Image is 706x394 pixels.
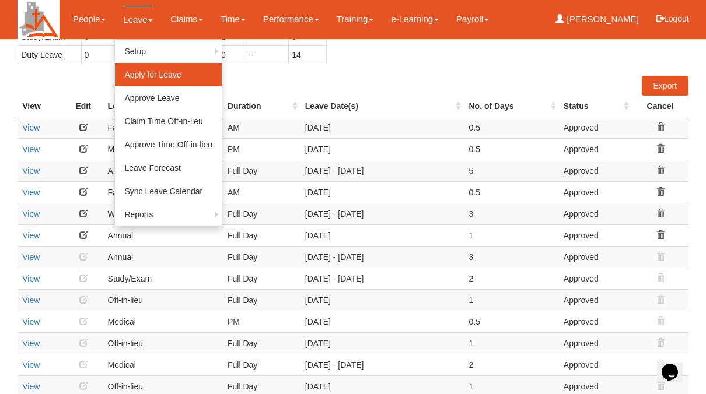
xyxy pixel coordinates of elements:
[300,289,464,311] td: [DATE]
[337,6,374,33] a: Training
[247,45,289,64] td: -
[223,311,300,332] td: PM
[123,6,153,33] a: Leave
[300,160,464,181] td: [DATE] - [DATE]
[22,231,40,240] a: View
[22,382,40,391] a: View
[223,289,300,311] td: Full Day
[289,45,327,64] td: 14
[103,224,223,246] td: Annual
[464,96,558,117] th: No. of Days : activate to sort column ascending
[300,117,464,138] td: [DATE]
[559,289,632,311] td: Approved
[103,311,223,332] td: Medical
[103,332,223,354] td: Off-in-lieu
[300,96,464,117] th: Leave Date(s) : activate to sort column ascending
[115,110,222,133] a: Claim Time Off-in-lieu
[464,181,558,203] td: 0.5
[464,160,558,181] td: 5
[464,224,558,246] td: 1
[218,45,247,64] td: 0
[642,76,688,96] a: Export
[223,203,300,224] td: Full Day
[559,246,632,268] td: Approved
[559,311,632,332] td: Approved
[657,347,694,382] iframe: chat widget
[559,181,632,203] td: Approved
[559,138,632,160] td: Approved
[300,203,464,224] td: [DATE] - [DATE]
[18,96,64,117] th: View
[464,268,558,289] td: 2
[22,123,40,132] a: View
[559,203,632,224] td: Approved
[223,117,300,138] td: AM
[22,209,40,219] a: View
[559,224,632,246] td: Approved
[300,311,464,332] td: [DATE]
[632,96,688,117] th: Cancel
[223,160,300,181] td: Full Day
[103,289,223,311] td: Off-in-lieu
[223,96,300,117] th: Duration : activate to sort column ascending
[103,203,223,224] td: Work From Home
[464,311,558,332] td: 0.5
[115,63,222,86] a: Apply for Leave
[22,339,40,348] a: View
[115,203,222,226] a: Reports
[559,354,632,375] td: Approved
[223,224,300,246] td: Full Day
[103,117,223,138] td: Family Care
[559,332,632,354] td: Approved
[559,117,632,138] td: Approved
[223,332,300,354] td: Full Day
[64,96,103,117] th: Edit
[115,133,222,156] a: Approve Time Off-in-lieu
[300,138,464,160] td: [DATE]
[559,160,632,181] td: Approved
[103,181,223,203] td: Family Care
[73,6,106,33] a: People
[223,181,300,203] td: AM
[464,117,558,138] td: 0.5
[648,5,697,33] button: Logout
[456,6,489,33] a: Payroll
[464,138,558,160] td: 0.5
[464,354,558,375] td: 2
[464,203,558,224] td: 3
[115,180,222,203] a: Sync Leave Calendar
[103,246,223,268] td: Annual
[559,268,632,289] td: Approved
[81,45,134,64] td: 0
[555,6,639,33] a: [PERSON_NAME]
[103,268,223,289] td: Study/Exam
[559,96,632,117] th: Status : activate to sort column ascending
[263,6,319,33] a: Performance
[103,160,223,181] td: Annual
[22,145,40,154] a: View
[22,252,40,262] a: View
[103,354,223,375] td: Medical
[115,156,222,180] a: Leave Forecast
[22,166,40,175] a: View
[22,274,40,283] a: View
[300,246,464,268] td: [DATE] - [DATE]
[391,6,439,33] a: e-Learning
[300,268,464,289] td: [DATE] - [DATE]
[22,317,40,326] a: View
[300,224,464,246] td: [DATE]
[300,354,464,375] td: [DATE] - [DATE]
[223,354,300,375] td: Full Day
[464,332,558,354] td: 1
[22,295,40,305] a: View
[115,86,222,110] a: Approve Leave
[170,6,203,33] a: Claims
[22,360,40,370] a: View
[103,138,223,160] td: Medical
[300,332,464,354] td: [DATE]
[223,246,300,268] td: Full Day
[464,289,558,311] td: 1
[22,188,40,197] a: View
[221,6,246,33] a: Time
[115,40,222,63] a: Setup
